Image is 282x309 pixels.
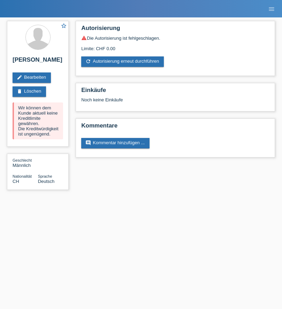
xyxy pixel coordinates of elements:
span: Sprache [38,174,52,178]
h2: [PERSON_NAME] [13,56,63,67]
a: star_border [61,23,67,30]
span: Deutsch [38,179,55,184]
a: deleteLöschen [13,86,46,97]
span: Geschlecht [13,158,32,162]
i: comment [85,140,91,146]
div: Noch keine Einkäufe [81,97,269,108]
i: warning [81,35,87,41]
span: Nationalität [13,174,32,178]
i: star_border [61,23,67,29]
i: menu [268,6,275,13]
div: Männlich [13,157,38,168]
a: menu [265,7,279,11]
div: Die Autorisierung ist fehlgeschlagen. [81,35,269,41]
div: Limite: CHF 0.00 [81,41,269,51]
a: editBearbeiten [13,72,51,83]
a: refreshAutorisierung erneut durchführen [81,56,164,67]
div: Wir können dem Kunde aktuell keine Kreditlimite gewähren. Die Kreditwürdigkeit ist ungenügend. [13,102,63,139]
h2: Einkäufe [81,87,269,97]
h2: Kommentare [81,122,269,133]
i: edit [17,75,22,80]
span: Schweiz [13,179,19,184]
a: commentKommentar hinzufügen ... [81,138,150,148]
i: delete [17,88,22,94]
i: refresh [85,59,91,64]
h2: Autorisierung [81,25,269,35]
